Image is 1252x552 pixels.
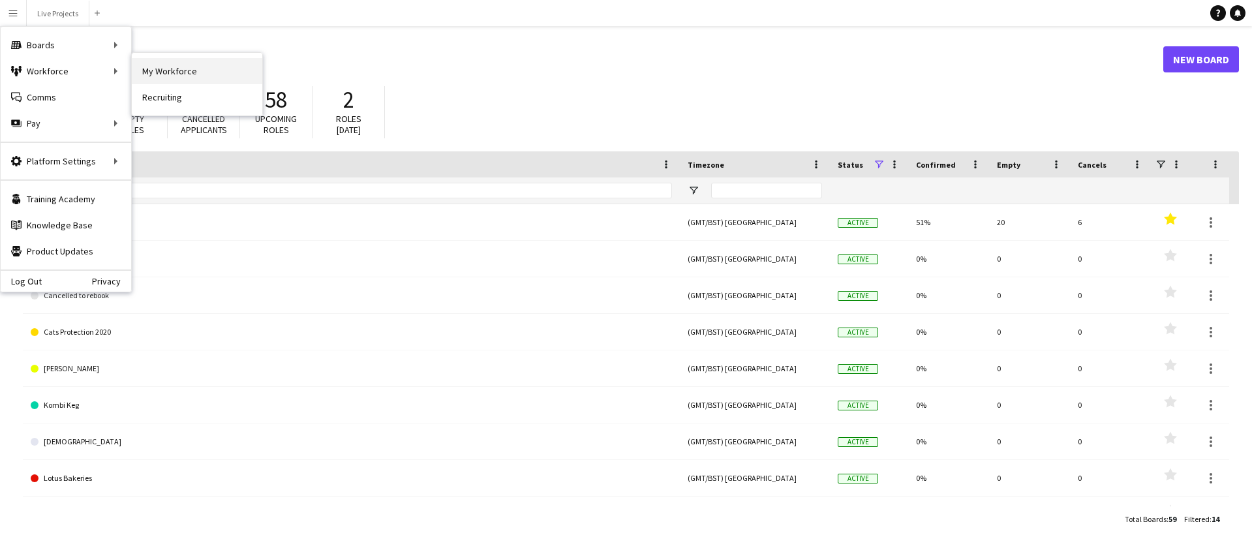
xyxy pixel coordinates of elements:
[1070,460,1151,496] div: 0
[688,160,724,170] span: Timezone
[989,314,1070,350] div: 0
[1070,387,1151,423] div: 0
[838,474,878,483] span: Active
[1184,514,1210,524] span: Filtered
[680,423,830,459] div: (GMT/BST) [GEOGRAPHIC_DATA]
[989,387,1070,423] div: 0
[908,350,989,386] div: 0%
[688,185,699,196] button: Open Filter Menu
[838,328,878,337] span: Active
[916,160,956,170] span: Confirmed
[92,276,131,286] a: Privacy
[343,85,354,114] span: 2
[265,85,287,114] span: 58
[27,1,89,26] button: Live Projects
[336,113,361,136] span: Roles [DATE]
[1212,514,1219,524] span: 14
[908,423,989,459] div: 0%
[255,113,297,136] span: Upcoming roles
[31,497,672,533] a: Promo Models
[31,204,672,241] a: Live Projects
[838,437,878,447] span: Active
[1070,204,1151,240] div: 6
[1070,277,1151,313] div: 0
[680,277,830,313] div: (GMT/BST) [GEOGRAPHIC_DATA]
[1070,314,1151,350] div: 0
[1,148,131,174] div: Platform Settings
[680,387,830,423] div: (GMT/BST) [GEOGRAPHIC_DATA]
[1184,506,1219,532] div: :
[989,277,1070,313] div: 0
[989,460,1070,496] div: 0
[1125,506,1176,532] div: :
[1,238,131,264] a: Product Updates
[908,241,989,277] div: 0%
[1163,46,1239,72] a: New Board
[1,110,131,136] div: Pay
[1125,514,1167,524] span: Total Boards
[31,460,672,497] a: Lotus Bakeries
[132,84,262,110] a: Recruiting
[31,387,672,423] a: Kombi Keg
[989,497,1070,532] div: 0
[989,241,1070,277] div: 0
[31,350,672,387] a: [PERSON_NAME]
[31,241,672,277] a: [PERSON_NAME]
[23,50,1163,69] h1: Boards
[1070,241,1151,277] div: 0
[181,113,227,136] span: Cancelled applicants
[132,58,262,84] a: My Workforce
[1070,350,1151,386] div: 0
[1,58,131,84] div: Workforce
[1078,160,1107,170] span: Cancels
[31,277,672,314] a: Cancelled to rebook
[838,254,878,264] span: Active
[908,497,989,532] div: 0%
[31,423,672,460] a: [DEMOGRAPHIC_DATA]
[680,460,830,496] div: (GMT/BST) [GEOGRAPHIC_DATA]
[31,314,672,350] a: Cats Protection 2020
[1070,423,1151,459] div: 0
[1,276,42,286] a: Log Out
[1,186,131,212] a: Training Academy
[989,423,1070,459] div: 0
[838,160,863,170] span: Status
[1,212,131,238] a: Knowledge Base
[997,160,1020,170] span: Empty
[838,218,878,228] span: Active
[680,497,830,532] div: (GMT/BST) [GEOGRAPHIC_DATA]
[680,314,830,350] div: (GMT/BST) [GEOGRAPHIC_DATA]
[1168,514,1176,524] span: 59
[1,32,131,58] div: Boards
[908,204,989,240] div: 51%
[1070,497,1151,532] div: 0
[908,277,989,313] div: 0%
[680,241,830,277] div: (GMT/BST) [GEOGRAPHIC_DATA]
[838,364,878,374] span: Active
[680,350,830,386] div: (GMT/BST) [GEOGRAPHIC_DATA]
[838,291,878,301] span: Active
[1,84,131,110] a: Comms
[908,460,989,496] div: 0%
[989,350,1070,386] div: 0
[711,183,822,198] input: Timezone Filter Input
[989,204,1070,240] div: 20
[54,183,672,198] input: Board name Filter Input
[680,204,830,240] div: (GMT/BST) [GEOGRAPHIC_DATA]
[908,387,989,423] div: 0%
[838,401,878,410] span: Active
[908,314,989,350] div: 0%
